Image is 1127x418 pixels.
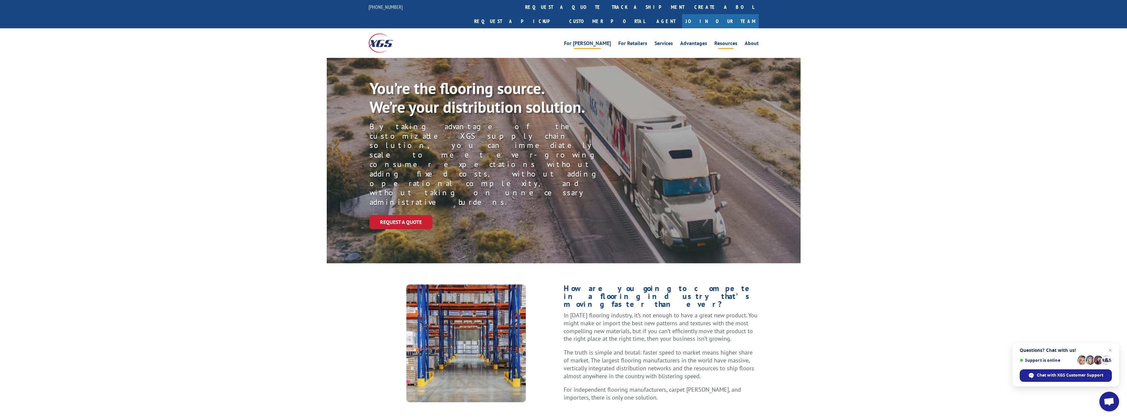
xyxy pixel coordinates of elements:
a: Resources [714,41,737,48]
span: Chat with XGS Customer Support [1020,369,1112,382]
a: Advantages [680,41,707,48]
a: Open chat [1099,392,1119,411]
a: For [PERSON_NAME] [564,41,611,48]
h1: How are you going to compete in a flooring industry that’s moving faster than ever? [564,284,759,311]
a: Request a Quote [370,215,432,229]
span: Support is online [1020,358,1075,363]
a: About [745,41,759,48]
p: You’re the flooring source. We’re your distribution solution. [370,79,599,117]
p: The truth is simple and brutal: faster speed to market means higher share of market. The largest ... [564,349,759,386]
a: Request a pickup [469,14,564,28]
a: [PHONE_NUMBER] [369,4,403,10]
a: For Retailers [618,41,647,48]
a: Agent [650,14,682,28]
span: Chat with XGS Customer Support [1037,372,1103,378]
p: In [DATE] flooring industry, it’s not enough to have a great new product. You might make or impor... [564,311,759,349]
a: Services [654,41,673,48]
p: By taking advantage of the customizable XGS supply chain solution, you can immediately scale to m... [370,122,622,207]
p: For independent flooring manufacturers, carpet [PERSON_NAME], and importers, there is only one so... [564,386,759,402]
a: Join Our Team [682,14,759,28]
a: Customer Portal [564,14,650,28]
img: xgas-full-truck-a-copy@2x [406,284,526,402]
span: Questions? Chat with us! [1020,348,1112,353]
